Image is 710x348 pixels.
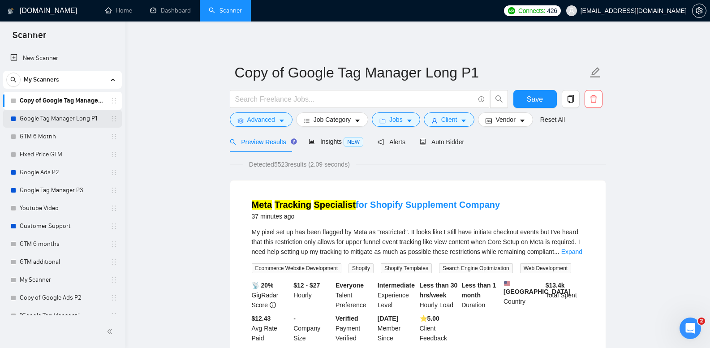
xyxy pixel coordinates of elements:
input: Search Freelance Jobs... [235,94,474,105]
span: user [431,117,438,124]
span: double-left [107,327,116,336]
b: [DATE] [378,315,398,322]
b: $ 13.4k [546,282,565,289]
span: holder [110,151,117,158]
span: holder [110,276,117,284]
a: searchScanner [209,7,242,14]
b: - [293,315,296,322]
span: holder [110,205,117,212]
a: setting [692,7,706,14]
button: settingAdvancedcaret-down [230,112,293,127]
span: holder [110,258,117,266]
button: search [490,90,508,108]
a: Youtube Video [20,199,105,217]
img: logo [8,4,14,18]
div: Duration [460,280,502,310]
span: holder [110,187,117,194]
button: search [6,73,21,87]
a: Reset All [540,115,565,125]
b: $12 - $27 [293,282,320,289]
div: Total Spent [544,280,586,310]
span: holder [110,294,117,301]
div: 37 minutes ago [252,211,500,222]
div: Avg Rate Paid [250,314,292,343]
a: dashboardDashboard [150,7,191,14]
span: NEW [344,137,363,147]
span: caret-down [354,117,361,124]
span: My Scanners [24,71,59,89]
span: 2 [698,318,705,325]
span: holder [110,133,117,140]
div: Company Size [292,314,334,343]
li: New Scanner [3,49,122,67]
a: New Scanner [10,49,115,67]
a: GTM 6 months [20,235,105,253]
iframe: Intercom live chat [680,318,701,339]
span: Auto Bidder [420,138,464,146]
span: copy [562,95,579,103]
a: homeHome [105,7,132,14]
div: Talent Preference [334,280,376,310]
span: Scanner [5,29,53,47]
b: Everyone [336,282,364,289]
mark: Specialist [314,200,355,210]
b: Intermediate [378,282,415,289]
button: delete [585,90,602,108]
span: 426 [547,6,557,16]
span: Save [527,94,543,105]
a: Google Tag Manager Long P1 [20,110,105,128]
span: Vendor [495,115,515,125]
img: upwork-logo.png [508,7,515,14]
span: caret-down [279,117,285,124]
a: Copy of Google Tag Manager Long P1 [20,92,105,110]
span: user [568,8,575,14]
div: Hourly Load [418,280,460,310]
a: GTM 6 Motnh [20,128,105,146]
span: holder [110,169,117,176]
a: GTM additional [20,253,105,271]
span: My pixel set up has been flagged by Meta as "restricted". It looks like I still have initiate che... [252,228,580,255]
b: $12.43 [252,315,271,322]
span: Job Category [314,115,351,125]
span: search [230,139,236,145]
a: "Google Tag Manager" [20,307,105,325]
span: Connects: [518,6,545,16]
span: holder [110,97,117,104]
span: Alerts [378,138,405,146]
b: [GEOGRAPHIC_DATA] [503,280,571,295]
span: holder [110,223,117,230]
b: ⭐️ 5.00 [420,315,439,322]
div: Hourly [292,280,334,310]
span: delete [585,95,602,103]
a: Google Tag Manager P3 [20,181,105,199]
button: idcardVendorcaret-down [478,112,533,127]
span: Search Engine Optimization [439,263,513,273]
span: idcard [486,117,492,124]
b: Less than 30 hrs/week [420,282,458,299]
a: Google Ads P2 [20,163,105,181]
span: search [7,77,20,83]
span: Client [441,115,457,125]
span: holder [110,312,117,319]
span: robot [420,139,426,145]
a: Expand [561,248,582,255]
span: info-circle [270,302,276,308]
span: caret-down [460,117,467,124]
div: Member Since [376,314,418,343]
div: Country [502,280,544,310]
span: caret-down [519,117,525,124]
button: folderJobscaret-down [372,112,420,127]
span: edit [590,67,601,78]
button: Save [513,90,557,108]
span: Shopify [349,263,374,273]
mark: Meta [252,200,272,210]
a: My Scanner [20,271,105,289]
span: Detected 5523 results (2.09 seconds) [243,159,356,169]
button: userClientcaret-down [424,112,475,127]
b: Verified [336,315,358,322]
span: Preview Results [230,138,294,146]
div: Client Feedback [418,314,460,343]
span: area-chart [309,138,315,145]
button: setting [692,4,706,18]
